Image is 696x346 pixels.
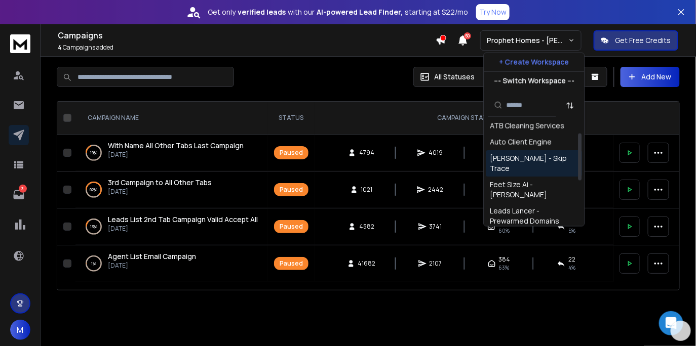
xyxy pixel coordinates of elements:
[75,245,268,282] td: 1%Agent List Email Campaign[DATE]
[359,223,374,231] span: 4582
[490,137,552,147] div: Auto Client Engine
[26,26,72,34] div: Domain: [URL]
[359,149,374,157] span: 4794
[108,262,196,270] p: [DATE]
[315,102,613,135] th: CAMPAIGN STATS
[499,264,510,272] span: 63 %
[280,223,303,231] div: Paused
[75,102,268,135] th: CAMPAIGN NAME
[16,26,24,34] img: website_grey.svg
[361,186,373,194] span: 1021
[499,57,569,67] p: + Create Workspace
[494,76,574,86] p: --- Switch Workspace ---
[317,7,403,17] strong: AI-powered Lead Finder,
[568,255,575,264] span: 22
[38,60,91,66] div: Domain Overview
[108,251,196,262] a: Agent List Email Campaign
[568,227,575,235] span: 5 %
[358,259,376,268] span: 41682
[499,255,511,264] span: 384
[108,188,212,196] p: [DATE]
[490,206,578,226] div: Leads Lancer - Prewarmed Domains
[659,311,683,335] div: Open Intercom Messenger
[280,186,303,194] div: Paused
[498,227,510,235] span: 60 %
[91,258,96,269] p: 1 %
[16,16,24,24] img: logo_orange.svg
[75,135,268,171] td: 19%With Name All Other Tabs Last Campaign[DATE]
[430,259,442,268] span: 2107
[280,149,303,157] div: Paused
[28,16,50,24] div: v 4.0.25
[428,186,443,194] span: 2442
[101,59,109,67] img: tab_keywords_by_traffic_grey.svg
[434,72,475,82] p: All Statuses
[58,43,62,52] span: 4
[27,59,35,67] img: tab_domain_overview_orange.svg
[490,121,565,131] div: ATB Cleaning Services
[108,178,212,187] span: 3rd Campaign to All Other Tabs
[112,60,171,66] div: Keywords by Traffic
[430,223,442,231] span: 3741
[487,35,568,46] p: Prophet Homes - [PERSON_NAME]
[464,32,471,39] span: 50
[108,251,196,261] span: Agent List Email Campaign
[280,259,303,268] div: Paused
[58,29,436,41] h1: Campaigns
[9,185,29,205] a: 3
[90,148,97,158] p: 19 %
[108,141,244,151] a: With Name All Other Tabs Last Campaign
[108,151,244,159] p: [DATE]
[108,214,258,225] a: Leads List 2nd Tab Campaign Valid Accept All
[429,149,443,157] span: 4019
[75,171,268,208] td: 62%3rd Campaign to All Other Tabs[DATE]
[594,30,678,51] button: Get Free Credits
[90,222,97,232] p: 13 %
[10,320,30,340] button: M
[490,180,578,200] div: Feet Size Ai - [PERSON_NAME]
[108,214,258,224] span: Leads List 2nd Tab Campaign Valid Accept All
[268,102,315,135] th: STATUS
[238,7,286,17] strong: verified leads
[10,34,30,53] img: logo
[476,4,510,20] button: Try Now
[58,44,436,52] p: Campaigns added
[490,153,578,174] div: [PERSON_NAME] - Skip Trace
[568,264,575,272] span: 4 %
[108,141,244,150] span: With Name All Other Tabs Last Campaign
[108,225,258,233] p: [DATE]
[484,53,585,71] button: + Create Workspace
[621,67,680,87] button: Add New
[19,185,27,193] p: 3
[90,185,98,195] p: 62 %
[560,95,581,115] button: Sort by Sort A-Z
[615,35,671,46] p: Get Free Credits
[479,7,507,17] p: Try Now
[75,208,268,245] td: 13%Leads List 2nd Tab Campaign Valid Accept All[DATE]
[108,178,212,188] a: 3rd Campaign to All Other Tabs
[208,7,468,17] p: Get only with our starting at $22/mo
